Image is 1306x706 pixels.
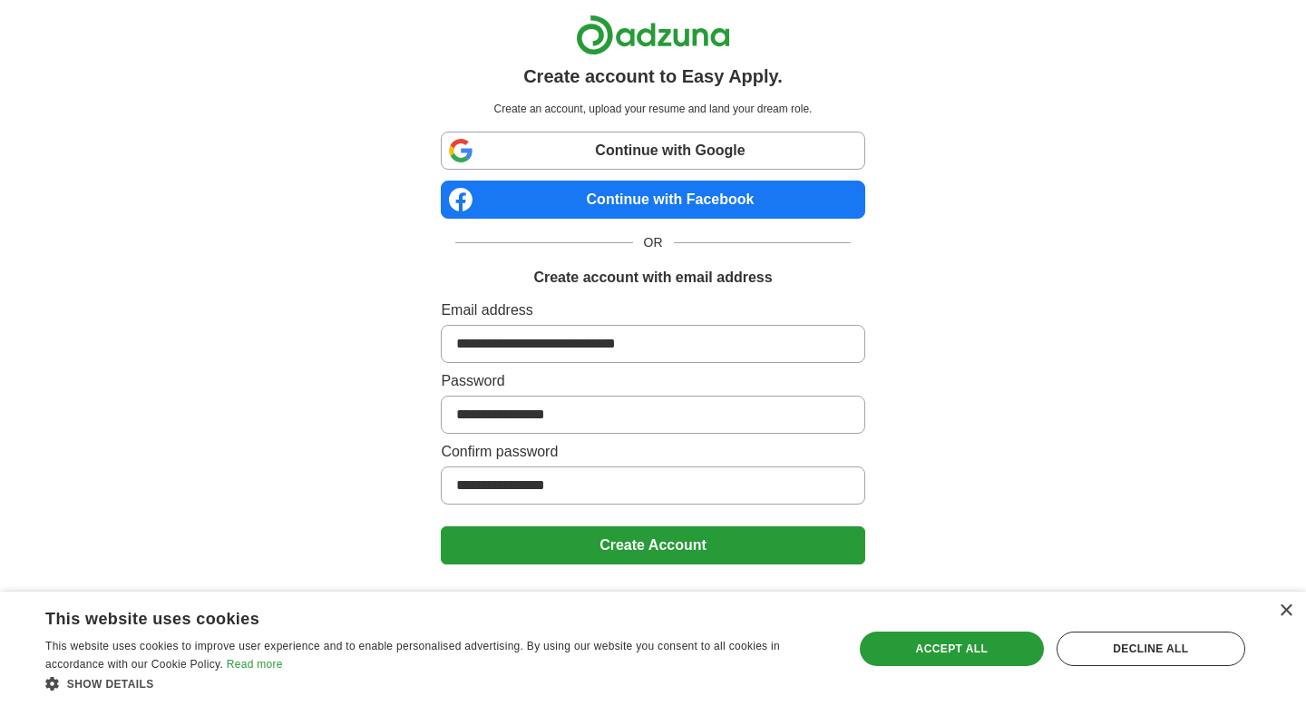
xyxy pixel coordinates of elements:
img: Adzuna logo [576,15,730,55]
div: This website uses cookies [45,603,785,630]
div: Decline all [1057,632,1245,666]
label: Email address [441,299,864,321]
h1: Create account to Easy Apply. [523,63,783,90]
a: Continue with Facebook [441,181,864,219]
div: Close [1279,604,1292,618]
label: Confirm password [441,441,864,463]
label: Password [441,370,864,392]
div: Show details [45,674,830,692]
div: Accept all [860,632,1044,666]
span: OR [633,233,674,252]
span: This website uses cookies to improve user experience and to enable personalised advertising. By u... [45,640,780,671]
a: Continue with Google [441,132,864,170]
h1: Create account with email address [533,267,772,289]
a: Read more, opens a new window [227,658,283,671]
button: Create Account [441,526,864,564]
p: Create an account, upload your resume and land your dream role. [444,101,861,117]
span: Show details [67,678,154,691]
